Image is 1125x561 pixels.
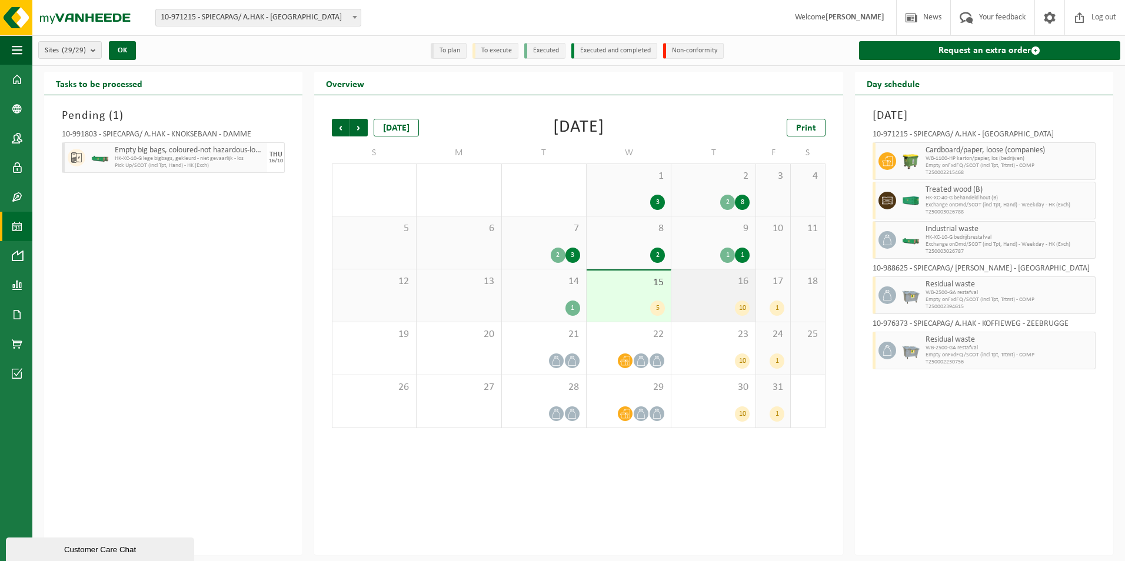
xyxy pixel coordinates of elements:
a: Request an extra order [859,41,1120,60]
span: Exchange onDmd/SCOT (incl Tpt, Hand) - Weekday - HK (Exch) [926,202,1092,209]
div: 2 [720,195,735,210]
button: OK [109,41,136,60]
span: 5 [338,222,410,235]
img: HK-XC-40-GN-00 [902,196,920,205]
span: Residual waste [926,280,1092,289]
li: To plan [431,43,467,59]
td: S [332,142,417,163]
div: 3 [565,248,580,263]
div: 10 [735,406,750,422]
span: 17 [762,275,784,288]
span: 1 [113,110,119,122]
span: HK-XC-40-G behandeld hout (B) [926,195,1092,202]
span: HK-XC-10-G lege bigbags, gekleurd - niet gevaarlijk - los [115,155,264,162]
span: 14 [508,275,580,288]
span: Empty onFxdFQ/SCOT (incl Tpt, Trtmt) - COMP [926,162,1092,169]
li: Executed [524,43,565,59]
div: 1 [565,300,580,316]
span: Residual waste [926,335,1092,345]
div: 10-991803 - SPIECAPAG/ A.HAK - KNOKSEBAAN - DAMME [62,131,285,142]
div: 2 [650,248,665,263]
span: 16 [677,275,750,288]
div: THU [269,151,282,158]
td: F [756,142,791,163]
count: (29/29) [62,46,86,54]
span: Exchange onDmd/SCOT (incl Tpt, Hand) - Weekday - HK (Exch) [926,241,1092,248]
span: 11 [797,222,819,235]
span: 26 [338,381,410,394]
span: 2 [677,170,750,183]
span: 22 [593,328,665,341]
span: 24 [762,328,784,341]
span: WB-2500-GA restafval [926,289,1092,296]
td: T [502,142,587,163]
div: 1 [770,406,784,422]
span: 6 [422,222,495,235]
h2: Tasks to be processed [44,72,154,95]
td: W [587,142,671,163]
span: Treated wood (B) [926,185,1092,195]
span: T250002215468 [926,169,1092,176]
h2: Overview [314,72,376,95]
div: 3 [650,195,665,210]
span: 21 [508,328,580,341]
h2: Day schedule [855,72,931,95]
span: T250002230756 [926,359,1092,366]
h3: [DATE] [873,107,1096,125]
span: 7 [508,222,580,235]
span: 19 [338,328,410,341]
span: Previous [332,119,350,136]
img: WB-1100-HPE-GN-50 [902,152,920,170]
div: 1 [735,248,750,263]
img: WB-2500-GAL-GY-01 [902,342,920,359]
span: 12 [338,275,410,288]
div: 1 [770,353,784,369]
span: Empty big bags, coloured-not hazardous-loose [115,146,264,155]
span: 15 [593,276,665,289]
span: 13 [422,275,495,288]
span: Print [796,123,816,133]
img: WB-2500-GAL-GY-01 [902,286,920,304]
span: 10-971215 - SPIECAPAG/ A.HAK - BRUGGE [156,9,361,26]
span: WB-2500-GA restafval [926,345,1092,352]
div: 1 [770,300,784,316]
span: Sites [45,42,86,59]
span: 25 [797,328,819,341]
strong: [PERSON_NAME] [826,13,884,22]
span: 10 [762,222,784,235]
span: 3 [762,170,784,183]
td: M [417,142,501,163]
button: Sites(29/29) [38,41,102,59]
div: 10 [735,353,750,369]
div: 10 [735,300,750,316]
span: T250003026788 [926,209,1092,216]
h3: Pending ( ) [62,107,285,125]
span: 29 [593,381,665,394]
span: 1 [593,170,665,183]
td: S [791,142,826,163]
a: Print [787,119,826,136]
span: 10-971215 - SPIECAPAG/ A.HAK - BRUGGE [155,9,361,26]
span: T250003026787 [926,248,1092,255]
div: 16/10 [269,158,283,164]
span: 28 [508,381,580,394]
span: T250002394615 [926,303,1092,310]
div: 8 [735,195,750,210]
div: 10-976373 - SPIECAPAG/ A.HAK - KOFFIEWEG - ZEEBRUGGE [873,320,1096,332]
li: Executed and completed [571,43,657,59]
iframe: chat widget [6,535,197,561]
span: Pick Up/SCOT (incl Tpt, Hand) - HK (Exch) [115,162,264,169]
div: 5 [650,300,665,316]
span: 31 [762,381,784,394]
span: 30 [677,381,750,394]
li: Non-conformity [663,43,724,59]
div: [DATE] [374,119,419,136]
span: 18 [797,275,819,288]
div: [DATE] [553,119,604,136]
span: 23 [677,328,750,341]
img: HK-XC-10-GN-00 [902,236,920,245]
span: Cardboard/paper, loose (companies) [926,146,1092,155]
span: 20 [422,328,495,341]
td: T [671,142,756,163]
